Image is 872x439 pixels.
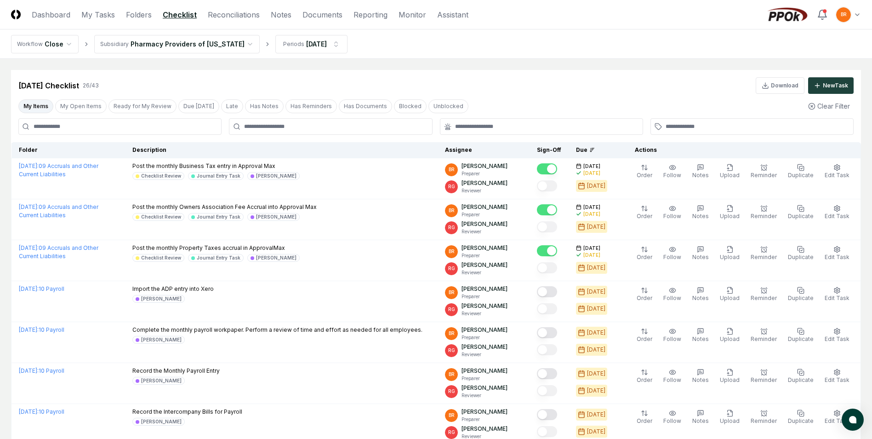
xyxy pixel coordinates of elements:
button: Reminder [749,244,779,263]
span: Reminder [751,376,777,383]
button: Mark complete [537,385,557,396]
div: Checklist Review [141,254,181,261]
a: [DATE]:10 Payroll [19,285,64,292]
p: Preparer [462,170,507,177]
span: BR [449,248,455,255]
img: Logo [11,10,21,19]
button: Upload [718,326,741,345]
button: Mark complete [537,262,557,273]
button: Upload [718,162,741,181]
div: Journal Entry Task [197,254,240,261]
button: Notes [690,326,711,345]
span: Edit Task [825,213,849,219]
p: [PERSON_NAME] [462,408,507,416]
button: Duplicate [786,367,815,386]
button: Mark complete [537,204,557,215]
span: Edit Task [825,295,849,301]
button: Order [635,244,654,263]
span: Duplicate [788,335,814,342]
a: Reconciliations [208,9,260,20]
p: Post the monthly Business Tax entry in Approval Max [132,162,300,170]
button: NewTask [808,77,854,94]
span: Notes [692,376,709,383]
span: Upload [720,417,740,424]
span: Order [637,295,652,301]
button: Mark complete [537,245,557,256]
div: Checklist Review [141,214,181,220]
button: Edit Task [823,285,851,304]
div: [DATE] Checklist [18,80,79,91]
span: Follow [663,295,681,301]
button: Clear Filter [804,98,854,115]
button: Mark complete [537,303,557,314]
th: Folder [11,142,125,158]
span: Upload [720,335,740,342]
span: BR [841,11,847,18]
button: Order [635,408,654,427]
p: Reviewer [462,310,507,317]
a: Dashboard [32,9,70,20]
button: Reminder [749,285,779,304]
p: [PERSON_NAME] [462,425,507,433]
span: Notes [692,213,709,219]
span: Follow [663,335,681,342]
p: Import the ADP entry into Xero [132,285,214,293]
button: Mark complete [537,368,557,379]
span: Duplicate [788,417,814,424]
a: [DATE]:09 Accruals and Other Current Liabilities [19,203,98,219]
span: Duplicate [788,172,814,179]
button: Has Notes [245,99,284,113]
div: [PERSON_NAME] [256,214,296,220]
button: Follow [661,408,683,427]
span: Order [637,417,652,424]
button: Reminder [749,367,779,386]
span: Upload [720,213,740,219]
span: Upload [720,376,740,383]
p: Preparer [462,375,507,382]
span: Duplicate [788,213,814,219]
span: [DATE] [583,204,600,211]
p: [PERSON_NAME] [462,326,507,334]
a: My Tasks [81,9,115,20]
nav: breadcrumb [11,35,348,53]
p: Reviewer [462,187,507,194]
button: atlas-launcher [842,409,864,431]
div: [PERSON_NAME] [141,377,182,384]
div: [DATE] [587,427,605,436]
button: Upload [718,408,741,427]
p: Record the Intercompany Bills for Payroll [132,408,242,416]
button: Follow [661,244,683,263]
div: Workflow [17,40,43,48]
span: RG [448,347,455,354]
span: RG [448,429,455,436]
button: Mark complete [537,286,557,297]
p: [PERSON_NAME] [462,384,507,392]
span: BR [449,207,455,214]
button: Reminder [749,203,779,222]
span: [DATE] : [19,326,39,333]
button: Duplicate [786,244,815,263]
button: Edit Task [823,244,851,263]
p: Record the Monthly Payroll Entry [132,367,220,375]
span: Order [637,376,652,383]
div: [PERSON_NAME] [141,336,182,343]
span: BR [449,289,455,296]
span: [DATE] : [19,162,39,169]
button: Reminder [749,408,779,427]
span: Upload [720,295,740,301]
button: Edit Task [823,162,851,181]
button: Mark complete [537,426,557,437]
button: Edit Task [823,203,851,222]
div: 26 / 43 [83,81,99,90]
p: Reviewer [462,228,507,235]
button: My Open Items [55,99,107,113]
span: Notes [692,295,709,301]
button: Mark complete [537,344,557,355]
span: Order [637,213,652,219]
a: Monitor [399,9,426,20]
span: Edit Task [825,417,849,424]
span: [DATE] : [19,244,39,251]
div: Periods [283,40,304,48]
button: Ready for My Review [108,99,177,113]
a: [DATE]:10 Payroll [19,408,64,415]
